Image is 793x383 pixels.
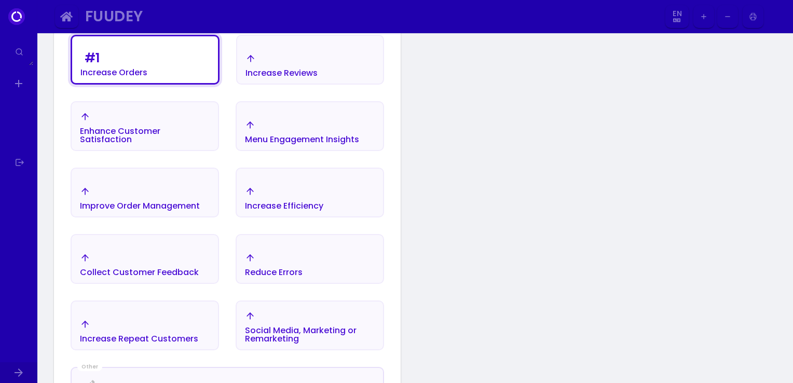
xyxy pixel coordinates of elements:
button: Increase Reviews [236,35,384,85]
div: Increase Efficiency [245,202,323,210]
div: Social Media, Marketing or Remarketing [245,326,375,343]
div: Menu Engagement Insights [245,135,359,144]
div: Increase Orders [80,69,147,77]
div: Increase Repeat Customers [80,335,198,343]
button: Enhance Customer Satisfaction [71,101,219,151]
div: Fuudey [85,10,652,22]
button: Social Media, Marketing or Remarketing [236,300,384,350]
div: Collect Customer Feedback [80,268,199,277]
button: Collect Customer Feedback [71,234,219,284]
div: Enhance Customer Satisfaction [80,127,210,144]
button: #1Increase Orders [71,35,220,85]
button: Menu Engagement Insights [236,101,384,151]
img: Image [767,8,783,25]
div: Reduce Errors [245,268,303,277]
button: Increase Repeat Customers [71,300,219,350]
button: Increase Efficiency [236,168,384,217]
div: # 1 [85,52,100,64]
button: Reduce Errors [236,234,384,284]
button: Improve Order Management [71,168,219,217]
div: Other [77,363,102,371]
div: Increase Reviews [245,69,318,77]
div: Improve Order Management [80,202,200,210]
button: Fuudey [81,5,662,29]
